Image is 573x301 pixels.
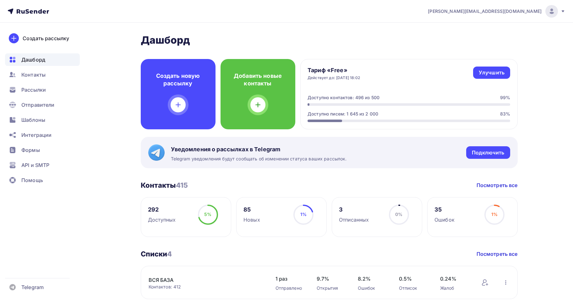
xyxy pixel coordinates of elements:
[440,285,469,291] div: Жалоб
[21,131,52,139] span: Интеграции
[243,216,260,223] div: Новых
[149,284,263,290] div: Контактов: 412
[358,285,386,291] div: Ошибок
[472,149,504,156] div: Подключить
[176,181,188,189] span: 415
[395,212,402,217] span: 0%
[148,216,176,223] div: Доступных
[21,176,43,184] span: Помощь
[440,275,469,282] span: 0.24%
[434,216,455,223] div: Ошибок
[167,250,172,258] span: 4
[23,35,69,42] div: Создать рассылку
[477,250,518,258] a: Посмотреть все
[317,285,345,291] div: Открытия
[149,276,255,284] a: ВСЯ БАЗА
[491,212,498,217] span: 1%
[21,146,40,154] span: Формы
[171,146,347,153] span: Уведомления о рассылках в Telegram
[276,275,304,282] span: 1 раз
[477,181,518,189] a: Посмотреть все
[21,71,46,78] span: Контакты
[308,94,379,101] div: Доступно контактов: 496 из 500
[300,212,307,217] span: 1%
[21,283,44,291] span: Telegram
[276,285,304,291] div: Отправлено
[434,206,455,213] div: 35
[479,69,505,76] div: Улучшить
[231,72,285,87] h4: Добавить новые контакты
[358,275,386,282] span: 8.2%
[317,275,345,282] span: 9.7%
[5,68,80,81] a: Контакты
[141,250,172,258] h3: Списки
[151,72,205,87] h4: Создать новую рассылку
[148,206,176,213] div: 292
[500,94,510,101] div: 99%
[21,101,55,109] span: Отправители
[500,111,510,117] div: 83%
[428,8,542,14] span: [PERSON_NAME][EMAIL_ADDRESS][DOMAIN_NAME]
[339,206,369,213] div: 3
[5,99,80,111] a: Отправители
[308,111,378,117] div: Доступно писем: 1 645 из 2 000
[428,5,565,18] a: [PERSON_NAME][EMAIL_ADDRESS][DOMAIN_NAME]
[141,181,188,190] h3: Контакты
[5,83,80,96] a: Рассылки
[399,275,428,282] span: 0.5%
[339,216,369,223] div: Отписанных
[308,67,360,74] h4: Тариф «Free»
[21,116,45,124] span: Шаблоны
[171,156,347,162] span: Telegram уведомления будут сообщать об изменении статуса ваших рассылок.
[5,53,80,66] a: Дашборд
[243,206,260,213] div: 85
[141,34,518,46] h2: Дашборд
[21,86,46,94] span: Рассылки
[204,212,211,217] span: 5%
[21,56,45,63] span: Дашборд
[308,75,360,80] div: Действует до: [DATE] 18:02
[5,144,80,156] a: Формы
[5,114,80,126] a: Шаблоны
[399,285,428,291] div: Отписок
[21,161,49,169] span: API и SMTP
